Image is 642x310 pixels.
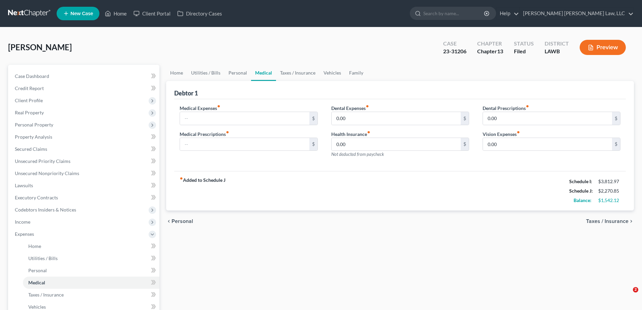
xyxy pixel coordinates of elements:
span: Client Profile [15,97,43,103]
label: Medical Prescriptions [180,131,229,138]
input: -- [180,112,309,125]
a: Unsecured Priority Claims [9,155,159,167]
a: Utilities / Bills [187,65,224,81]
span: Income [15,219,30,225]
span: Vehicles [28,304,46,310]
span: Property Analysis [15,134,52,140]
a: Utilities / Bills [23,252,159,264]
a: Medical [23,277,159,289]
div: Chapter [477,48,503,55]
a: Property Analysis [9,131,159,143]
input: -- [332,112,461,125]
label: Vision Expenses [483,131,520,138]
div: Case [443,40,466,48]
div: Chapter [477,40,503,48]
span: Personal Property [15,122,53,128]
span: Unsecured Nonpriority Claims [15,170,79,176]
button: Preview [580,40,626,55]
span: Expenses [15,231,34,237]
button: Taxes / Insurance chevron_right [586,219,634,224]
a: Personal [224,65,251,81]
a: Secured Claims [9,143,159,155]
iframe: Intercom live chat [619,287,635,303]
a: Taxes / Insurance [276,65,319,81]
a: Help [496,7,519,20]
a: Taxes / Insurance [23,289,159,301]
label: Medical Expenses [180,105,220,112]
div: LAWB [545,48,569,55]
a: Case Dashboard [9,70,159,82]
span: 13 [497,48,503,54]
a: Personal [23,264,159,277]
div: $ [309,138,317,151]
div: $1,542.12 [598,197,620,204]
strong: Schedule J: [569,188,593,194]
span: 2 [633,287,638,292]
a: Home [23,240,159,252]
span: Medical [28,280,45,285]
a: [PERSON_NAME] [PERSON_NAME] Law, LLC [520,7,634,20]
span: [PERSON_NAME] [8,42,72,52]
span: Codebtors Insiders & Notices [15,207,76,213]
div: Status [514,40,534,48]
i: chevron_right [629,219,634,224]
a: Home [101,7,130,20]
i: fiber_manual_record [367,131,370,134]
span: Not deducted from paycheck [331,151,384,157]
div: $ [612,138,620,151]
i: fiber_manual_record [180,177,183,180]
span: Personal [172,219,193,224]
span: Lawsuits [15,182,33,188]
div: $ [461,112,469,125]
a: Medical [251,65,276,81]
span: Taxes / Insurance [28,292,64,298]
label: Dental Expenses [331,105,369,112]
a: Credit Report [9,82,159,94]
div: $2,270.85 [598,188,620,194]
div: $3,812.97 [598,178,620,185]
span: Utilities / Bills [28,255,58,261]
span: Executory Contracts [15,195,58,200]
a: Vehicles [319,65,345,81]
span: Secured Claims [15,146,47,152]
button: chevron_left Personal [166,219,193,224]
div: Debtor 1 [174,89,198,97]
a: Unsecured Nonpriority Claims [9,167,159,179]
input: -- [332,138,461,151]
span: Case Dashboard [15,73,49,79]
i: fiber_manual_record [517,131,520,134]
strong: Balance: [574,197,591,203]
div: $ [612,112,620,125]
a: Lawsuits [9,179,159,192]
label: Health Insurance [331,131,370,138]
input: -- [180,138,309,151]
strong: Schedule I: [569,178,592,184]
a: Family [345,65,367,81]
i: fiber_manual_record [366,105,369,108]
span: Taxes / Insurance [586,219,629,224]
div: $ [309,112,317,125]
input: -- [483,112,612,125]
i: chevron_left [166,219,172,224]
span: Credit Report [15,85,44,91]
i: fiber_manual_record [226,131,229,134]
strong: Added to Schedule J [180,177,225,205]
input: -- [483,138,612,151]
a: Directory Cases [174,7,225,20]
div: District [545,40,569,48]
a: Home [166,65,187,81]
a: Client Portal [130,7,174,20]
span: New Case [70,11,93,16]
span: Home [28,243,41,249]
label: Dental Prescriptions [483,105,529,112]
span: Unsecured Priority Claims [15,158,70,164]
div: Filed [514,48,534,55]
input: Search by name... [423,7,485,20]
div: $ [461,138,469,151]
i: fiber_manual_record [526,105,529,108]
span: Personal [28,267,47,273]
a: Executory Contracts [9,192,159,204]
span: Real Property [15,110,44,115]
div: 23-31206 [443,48,466,55]
i: fiber_manual_record [217,105,220,108]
